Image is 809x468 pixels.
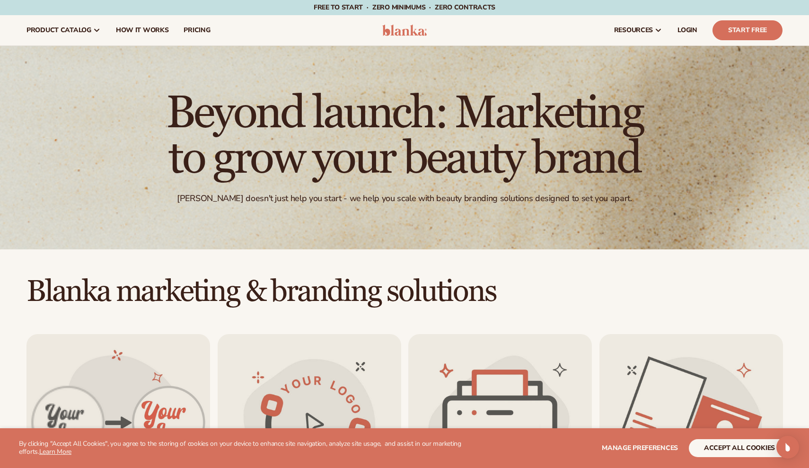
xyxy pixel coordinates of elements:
a: LOGIN [670,15,705,45]
a: pricing [176,15,218,45]
a: Learn More [39,447,71,456]
div: [PERSON_NAME] doesn't just help you start - we help you scale with beauty branding solutions desi... [177,193,632,204]
span: pricing [184,26,210,34]
a: Start Free [712,20,783,40]
span: How It Works [116,26,169,34]
span: Free to start · ZERO minimums · ZERO contracts [314,3,495,12]
div: Open Intercom Messenger [776,436,799,459]
img: logo [382,25,427,36]
button: accept all cookies [689,439,790,457]
p: By clicking "Accept All Cookies", you agree to the storing of cookies on your device to enhance s... [19,440,477,456]
a: product catalog [19,15,108,45]
span: resources [614,26,653,34]
a: How It Works [108,15,176,45]
span: Manage preferences [602,443,678,452]
span: product catalog [26,26,91,34]
a: resources [607,15,670,45]
span: LOGIN [677,26,697,34]
h1: Beyond launch: Marketing to grow your beauty brand [144,91,665,182]
button: Manage preferences [602,439,678,457]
